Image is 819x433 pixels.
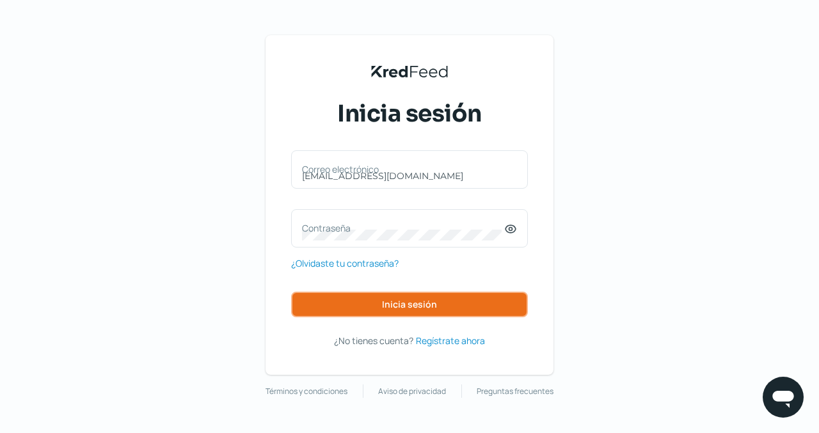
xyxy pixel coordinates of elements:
[302,222,504,234] label: Contraseña
[302,163,504,175] label: Correo electrónico
[477,384,553,398] a: Preguntas frecuentes
[382,300,437,309] span: Inicia sesión
[266,384,347,398] a: Términos y condiciones
[416,333,485,349] a: Regístrate ahora
[291,255,399,271] a: ¿Olvidaste tu contraseña?
[378,384,446,398] a: Aviso de privacidad
[334,335,413,347] span: ¿No tienes cuenta?
[770,384,796,410] img: chatIcon
[337,98,482,130] span: Inicia sesión
[291,292,528,317] button: Inicia sesión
